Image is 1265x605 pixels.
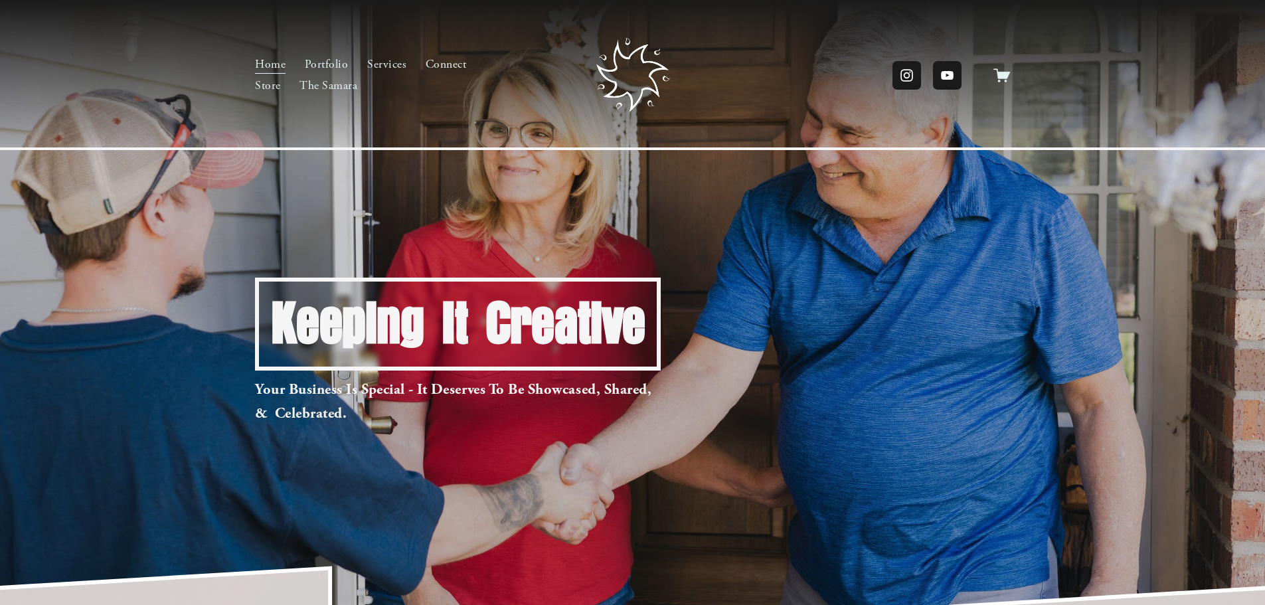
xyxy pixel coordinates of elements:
[892,61,921,90] a: instagram-unauth
[299,75,357,96] a: The Samara
[596,38,671,112] img: Samara Creative
[255,75,281,96] a: Store
[255,54,286,75] a: Home
[993,67,1010,84] a: 0 items in cart
[271,290,645,358] strong: Keeping It Creative
[305,54,349,75] a: Portfolio
[255,381,655,422] strong: Your Business Is Special - It Deserves To Be Showcased, Shared, & Celebrated.
[933,61,962,90] a: YouTube
[367,54,406,75] a: Services
[426,54,467,75] a: Connect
